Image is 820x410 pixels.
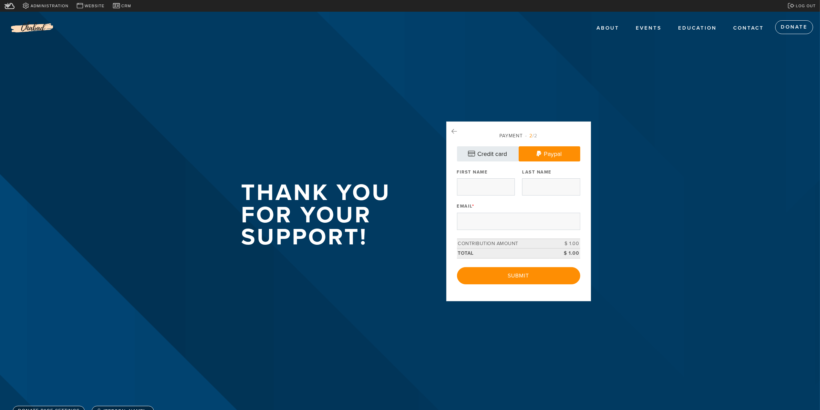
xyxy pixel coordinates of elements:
[457,249,549,259] td: Total
[530,133,533,139] span: 2
[457,267,580,284] input: Submit
[549,239,580,249] td: $ 1.00
[472,203,475,209] span: This field is required.
[728,22,769,35] a: Contact
[549,249,580,259] td: $ 1.00
[241,182,424,249] h1: Thank you for your support!
[775,20,813,34] a: Donate
[673,22,722,35] a: EDUCATION
[10,15,54,40] img: Logo%20without%20address_0.png
[591,22,624,35] a: ABOUT
[519,146,580,161] a: Paypal
[121,3,131,9] span: CRM
[457,203,475,209] label: Email
[457,132,580,139] div: Payment
[526,133,538,139] span: /2
[457,169,488,175] label: First Name
[457,146,519,161] a: Credit card
[796,3,816,9] span: Log out
[85,3,105,9] span: Website
[631,22,667,35] a: EVENTS
[457,239,549,249] td: Contribution Amount
[31,3,69,9] span: Administration
[522,169,552,175] label: Last Name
